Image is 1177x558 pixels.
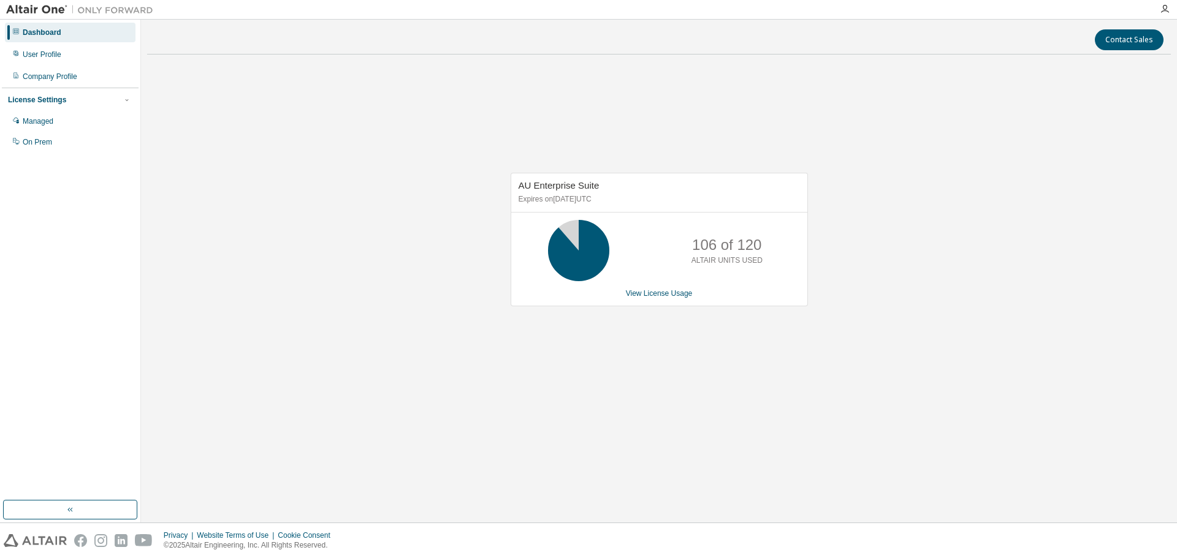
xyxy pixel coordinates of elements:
[4,534,67,547] img: altair_logo.svg
[164,530,197,540] div: Privacy
[197,530,278,540] div: Website Terms of Use
[94,534,107,547] img: instagram.svg
[6,4,159,16] img: Altair One
[519,194,797,205] p: Expires on [DATE] UTC
[23,116,53,126] div: Managed
[691,255,763,266] p: ALTAIR UNITS USED
[135,534,153,547] img: youtube.svg
[23,28,61,37] div: Dashboard
[519,180,600,190] span: AU Enterprise Suite
[626,289,693,298] a: View License Usage
[23,137,52,147] div: On Prem
[692,235,761,255] p: 106 of 120
[115,534,128,547] img: linkedin.svg
[8,95,66,105] div: License Settings
[278,530,337,540] div: Cookie Consent
[164,540,338,551] p: © 2025 Altair Engineering, Inc. All Rights Reserved.
[23,72,77,81] div: Company Profile
[74,534,87,547] img: facebook.svg
[1095,29,1164,50] button: Contact Sales
[23,50,61,59] div: User Profile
